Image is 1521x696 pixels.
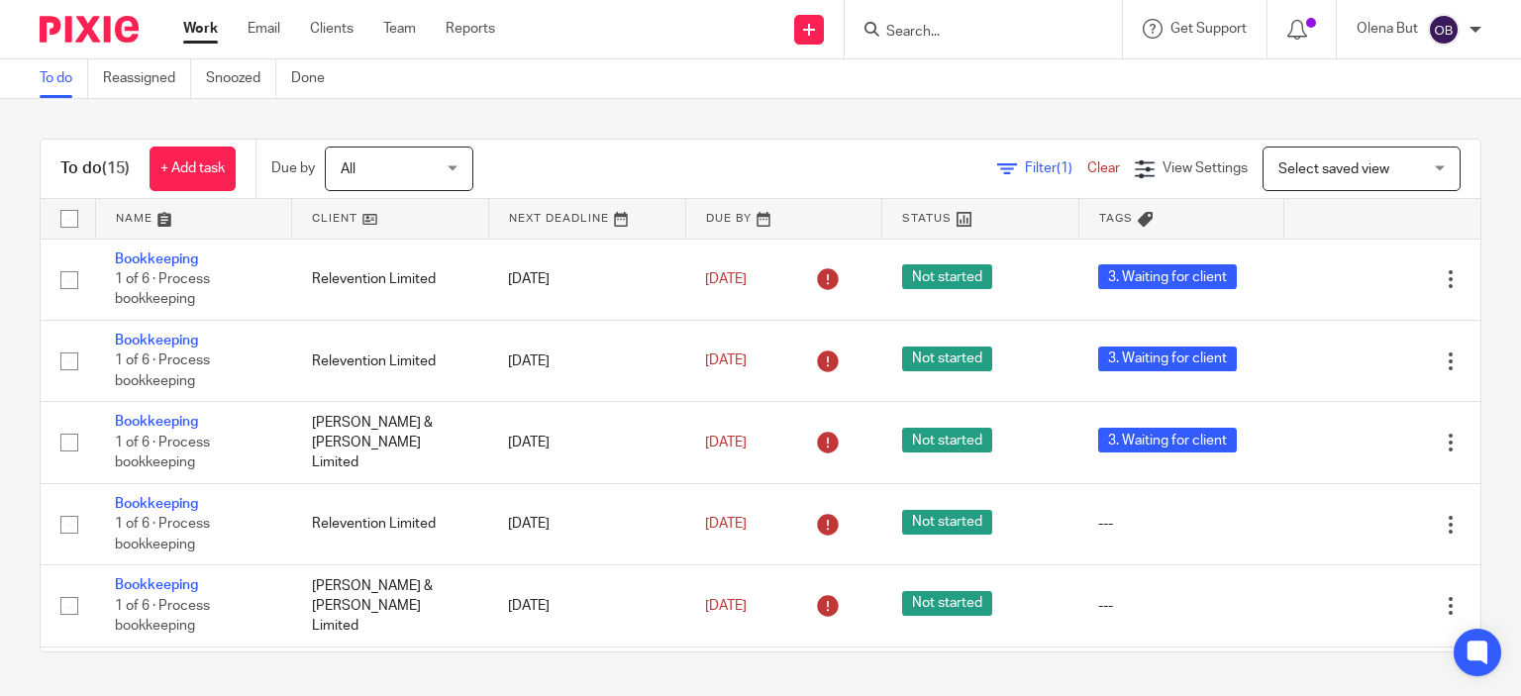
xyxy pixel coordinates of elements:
[102,160,130,176] span: (15)
[206,59,276,98] a: Snoozed
[1098,347,1237,371] span: 3. Waiting for client
[115,517,210,551] span: 1 of 6 · Process bookkeeping
[115,334,198,348] a: Bookkeeping
[115,497,198,511] a: Bookkeeping
[292,402,489,483] td: [PERSON_NAME] & [PERSON_NAME] Limited
[488,483,685,564] td: [DATE]
[40,59,88,98] a: To do
[705,436,747,449] span: [DATE]
[1163,161,1248,175] span: View Settings
[1098,428,1237,452] span: 3. Waiting for client
[1357,19,1418,39] p: Olena But
[1098,514,1264,534] div: ---
[292,239,489,320] td: Relevention Limited
[1087,161,1120,175] a: Clear
[1170,22,1247,36] span: Get Support
[902,347,992,371] span: Not started
[291,59,340,98] a: Done
[271,158,315,178] p: Due by
[383,19,416,39] a: Team
[1025,161,1087,175] span: Filter
[103,59,191,98] a: Reassigned
[1278,162,1389,176] span: Select saved view
[1057,161,1072,175] span: (1)
[115,578,198,592] a: Bookkeeping
[115,354,210,389] span: 1 of 6 · Process bookkeeping
[488,239,685,320] td: [DATE]
[705,599,747,613] span: [DATE]
[1099,213,1133,224] span: Tags
[150,147,236,191] a: + Add task
[40,16,139,43] img: Pixie
[705,272,747,286] span: [DATE]
[292,565,489,646] td: [PERSON_NAME] & [PERSON_NAME] Limited
[705,354,747,368] span: [DATE]
[902,591,992,616] span: Not started
[115,252,198,266] a: Bookkeeping
[902,428,992,452] span: Not started
[1098,264,1237,289] span: 3. Waiting for client
[115,415,198,429] a: Bookkeeping
[902,510,992,535] span: Not started
[884,24,1063,42] input: Search
[902,264,992,289] span: Not started
[115,599,210,634] span: 1 of 6 · Process bookkeeping
[115,272,210,307] span: 1 of 6 · Process bookkeeping
[292,320,489,401] td: Relevention Limited
[1098,596,1264,616] div: ---
[488,565,685,646] td: [DATE]
[115,436,210,470] span: 1 of 6 · Process bookkeeping
[1428,14,1460,46] img: svg%3E
[341,162,355,176] span: All
[488,320,685,401] td: [DATE]
[292,483,489,564] td: Relevention Limited
[310,19,354,39] a: Clients
[60,158,130,179] h1: To do
[488,402,685,483] td: [DATE]
[446,19,495,39] a: Reports
[705,517,747,531] span: [DATE]
[183,19,218,39] a: Work
[248,19,280,39] a: Email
